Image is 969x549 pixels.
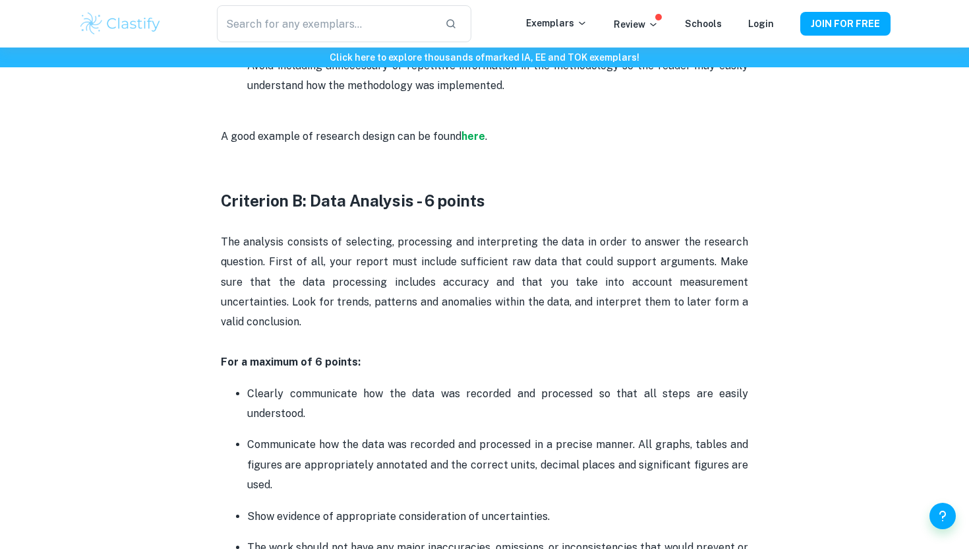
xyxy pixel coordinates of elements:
[247,507,748,527] p: Show evidence of appropriate consideration of uncertainties.
[614,17,659,32] p: Review
[526,16,587,30] p: Exemplars
[221,356,361,368] strong: For a maximum of 6 points:
[800,12,891,36] button: JOIN FOR FREE
[748,18,774,29] a: Login
[461,130,485,143] a: here
[221,191,485,210] strong: Criterion B: Data Analysis - 6 points
[485,130,487,143] span: .
[247,435,748,495] p: Communicate how the data was recorded and processed in a precise manner. All graphs, tables and f...
[221,236,751,329] span: The analysis consists of selecting, processing and interpreting the data in order to answer the r...
[247,384,748,424] p: Clearly communicate how the data was recorded and processed so that all steps are easily understood.
[685,18,722,29] a: Schools
[929,503,956,529] button: Help and Feedback
[247,56,748,96] p: Avoid including unnecessary or repetitive information in the methodology so the reader may easily...
[3,50,966,65] h6: Click here to explore thousands of marked IA, EE and TOK exemplars !
[217,5,434,42] input: Search for any exemplars...
[221,130,461,143] span: A good example of research design can be found
[78,11,162,37] img: Clastify logo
